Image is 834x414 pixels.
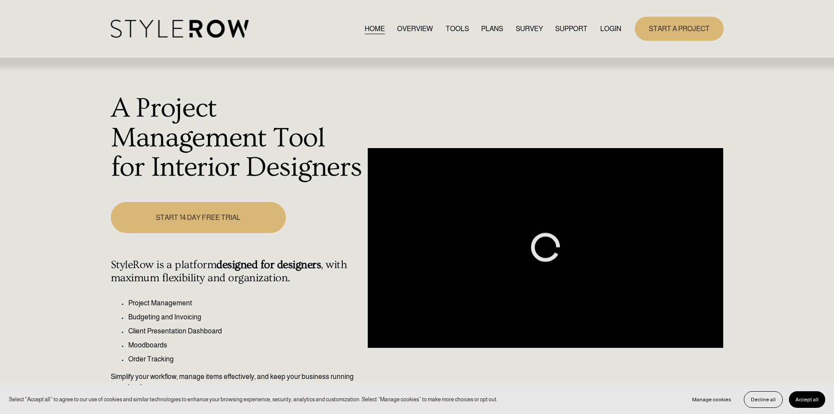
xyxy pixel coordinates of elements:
[216,258,321,271] strong: designed for designers
[555,23,588,35] a: folder dropdown
[751,396,776,403] span: Decline all
[111,202,286,233] a: START 14 DAY FREE TRIAL
[128,354,363,364] p: Order Tracking
[516,23,543,35] a: SURVEY
[365,23,385,35] a: HOME
[128,298,363,308] p: Project Management
[111,94,363,183] h1: A Project Management Tool for Interior Designers
[128,340,363,350] p: Moodboards
[111,258,363,285] h4: StyleRow is a platform , with maximum flexibility and organization.
[481,23,503,35] a: PLANS
[795,396,819,403] span: Accept all
[692,396,731,403] span: Manage cookies
[789,391,825,408] button: Accept all
[555,24,588,34] span: SUPPORT
[128,326,363,336] p: Client Presentation Dashboard
[128,312,363,322] p: Budgeting and Invoicing
[111,20,249,38] img: StyleRow
[446,23,469,35] a: TOOLS
[397,23,433,35] a: OVERVIEW
[686,391,738,408] button: Manage cookies
[111,372,363,393] p: Simplify your workflow, manage items effectively, and keep your business running seamlessly.
[635,17,724,41] a: START A PROJECT
[744,391,783,408] button: Decline all
[600,23,621,35] a: LOGIN
[9,395,498,403] p: Select “Accept all” to agree to our use of cookies and similar technologies to enhance your brows...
